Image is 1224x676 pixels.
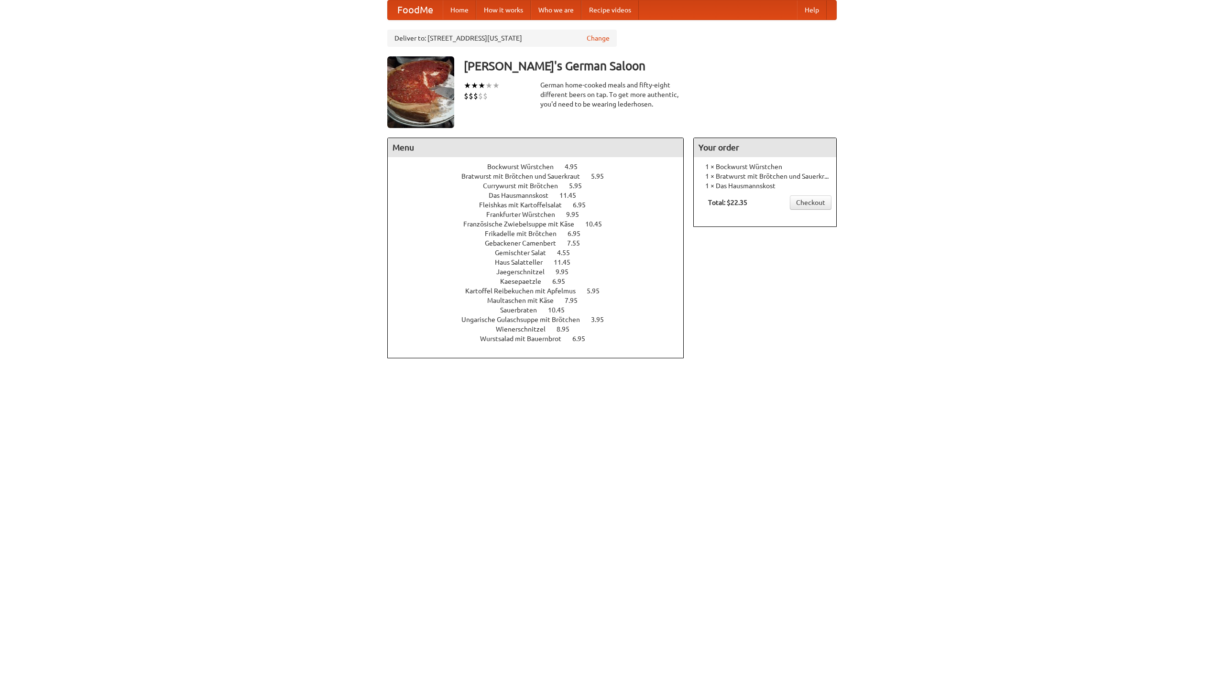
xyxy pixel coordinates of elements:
a: Wienerschnitzel 8.95 [496,325,587,333]
li: ★ [492,80,500,91]
a: Das Hausmannskost 11.45 [489,192,594,199]
span: 9.95 [566,211,589,218]
span: 10.45 [548,306,574,314]
span: Ungarische Gulaschsuppe mit Brötchen [461,316,590,323]
li: $ [478,91,483,101]
li: ★ [471,80,478,91]
span: 5.95 [569,182,591,190]
span: 6.95 [573,201,595,209]
a: Maultaschen mit Käse 7.95 [487,297,595,304]
a: Haus Salatteller 11.45 [495,258,588,266]
b: Total: $22.35 [708,199,747,206]
a: Kaesepaetzle 6.95 [500,278,583,285]
a: FoodMe [388,0,443,20]
a: Currywurst mit Brötchen 5.95 [483,182,600,190]
span: 10.45 [585,220,612,228]
a: Help [797,0,827,20]
span: Frikadelle mit Brötchen [485,230,566,237]
span: 3.95 [591,316,613,323]
span: Jaegerschnitzel [496,268,554,276]
h4: Your order [694,138,836,157]
span: 7.55 [567,239,590,247]
span: 5.95 [587,287,609,295]
li: $ [483,91,488,101]
span: 6.95 [572,335,595,343]
a: Bratwurst mit Brötchen und Sauerkraut 5.95 [461,172,622,180]
span: Gemischter Salat [495,249,556,257]
a: Gebackener Camenbert 7.55 [485,239,598,247]
span: 4.95 [565,163,587,171]
a: Home [443,0,476,20]
span: Das Hausmannskost [489,192,558,199]
a: Bockwurst Würstchen 4.95 [487,163,595,171]
span: Bockwurst Würstchen [487,163,563,171]
span: Gebackener Camenbert [485,239,566,247]
li: 1 × Bratwurst mit Brötchen und Sauerkraut [699,172,831,181]
a: Checkout [790,195,831,210]
a: Jaegerschnitzel 9.95 [496,268,586,276]
a: Gemischter Salat 4.55 [495,249,588,257]
li: $ [469,91,473,101]
span: Wienerschnitzel [496,325,555,333]
span: 8.95 [557,325,579,333]
div: German home-cooked meals and fifty-eight different beers on tap. To get more authentic, you'd nee... [540,80,684,109]
a: Ungarische Gulaschsuppe mit Brötchen 3.95 [461,316,622,323]
span: 6.95 [552,278,575,285]
li: 1 × Das Hausmannskost [699,181,831,191]
span: 11.45 [559,192,586,199]
span: 7.95 [565,297,587,304]
li: $ [473,91,478,101]
span: Sauerbraten [500,306,546,314]
li: $ [464,91,469,101]
a: Change [587,33,610,43]
li: ★ [485,80,492,91]
a: Frankfurter Würstchen 9.95 [486,211,597,218]
span: 6.95 [568,230,590,237]
span: Maultaschen mit Käse [487,297,563,304]
span: 5.95 [591,172,613,180]
li: ★ [478,80,485,91]
span: 9.95 [556,268,578,276]
a: Recipe videos [581,0,639,20]
a: Wurstsalad mit Bauernbrot 6.95 [480,335,603,343]
span: Wurstsalad mit Bauernbrot [480,335,571,343]
a: How it works [476,0,531,20]
span: 11.45 [554,258,580,266]
span: Bratwurst mit Brötchen und Sauerkraut [461,172,590,180]
li: 1 × Bockwurst Würstchen [699,162,831,172]
a: Who we are [531,0,581,20]
a: Frikadelle mit Brötchen 6.95 [485,230,598,237]
h3: [PERSON_NAME]'s German Saloon [464,56,837,75]
a: Fleishkas mit Kartoffelsalat 6.95 [479,201,603,209]
span: Frankfurter Würstchen [486,211,565,218]
span: Haus Salatteller [495,258,552,266]
span: Französische Zwiebelsuppe mit Käse [463,220,584,228]
a: Französische Zwiebelsuppe mit Käse 10.45 [463,220,620,228]
div: Deliver to: [STREET_ADDRESS][US_STATE] [387,30,617,47]
span: Kaesepaetzle [500,278,551,285]
img: angular.jpg [387,56,454,128]
a: Sauerbraten 10.45 [500,306,582,314]
span: Kartoffel Reibekuchen mit Apfelmus [465,287,585,295]
span: Fleishkas mit Kartoffelsalat [479,201,571,209]
span: 4.55 [557,249,579,257]
a: Kartoffel Reibekuchen mit Apfelmus 5.95 [465,287,617,295]
h4: Menu [388,138,683,157]
li: ★ [464,80,471,91]
span: Currywurst mit Brötchen [483,182,568,190]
